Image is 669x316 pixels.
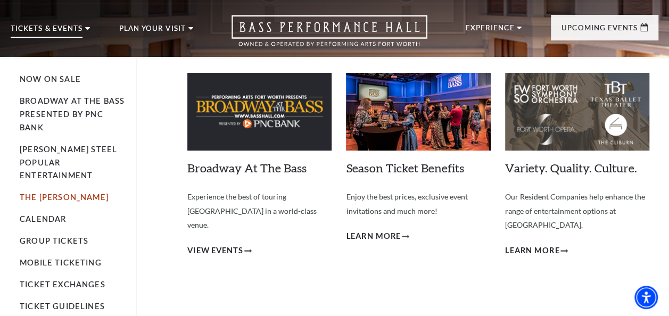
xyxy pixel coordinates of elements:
[20,145,117,180] a: [PERSON_NAME] Steel Popular Entertainment
[20,214,66,223] a: Calendar
[561,24,638,37] p: Upcoming Events
[346,190,490,218] p: Enjoy the best prices, exclusive event invitations and much more!
[346,230,409,243] a: Learn More Season Ticket Benefits
[20,280,105,289] a: Ticket Exchanges
[505,244,560,257] span: Learn More
[20,236,88,245] a: Group Tickets
[346,161,464,175] a: Season Ticket Benefits
[187,73,332,151] img: Broadway At The Bass
[466,24,515,37] p: Experience
[187,161,307,175] a: Broadway At The Bass
[187,244,243,257] span: View Events
[193,15,466,57] a: Open this option
[187,244,252,257] a: View Events
[346,230,401,243] span: Learn More
[634,286,658,309] div: Accessibility Menu
[20,258,102,267] a: Mobile Ticketing
[20,193,109,202] a: The [PERSON_NAME]
[20,74,81,84] a: Now On Sale
[505,244,568,257] a: Learn More Variety. Quality. Culture.
[119,25,186,38] p: Plan Your Visit
[11,25,82,38] p: Tickets & Events
[505,161,637,175] a: Variety. Quality. Culture.
[20,302,105,311] a: Ticket Guidelines
[346,73,490,151] img: Season Ticket Benefits
[505,73,649,151] img: Variety. Quality. Culture.
[20,96,125,132] a: Broadway At The Bass presented by PNC Bank
[505,190,649,232] p: Our Resident Companies help enhance the range of entertainment options at [GEOGRAPHIC_DATA].
[187,190,332,232] p: Experience the best of touring [GEOGRAPHIC_DATA] in a world-class venue.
